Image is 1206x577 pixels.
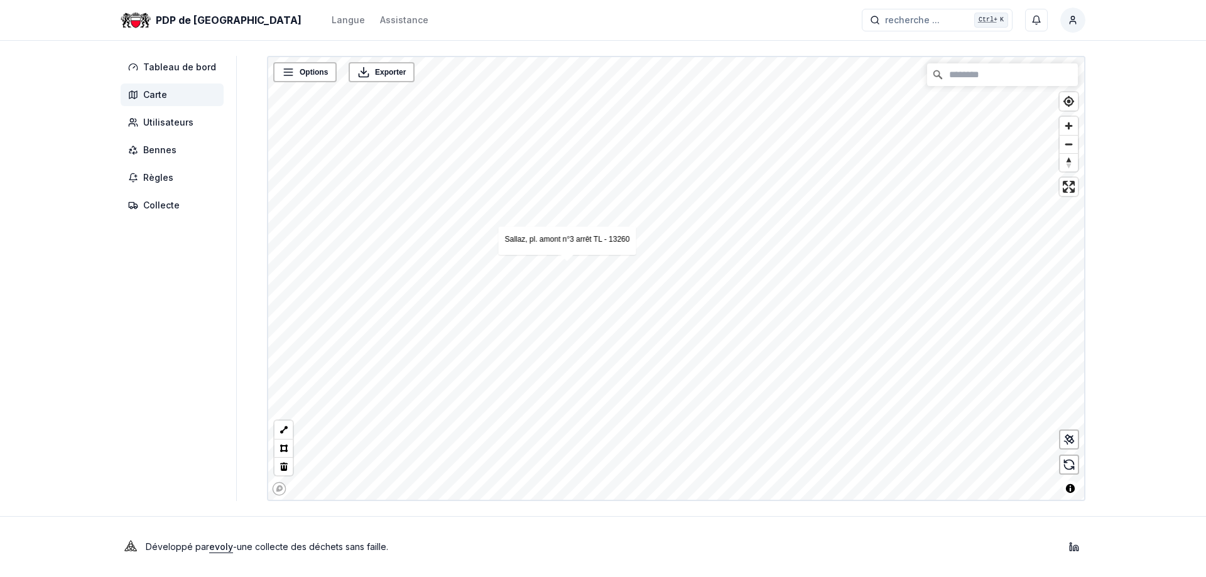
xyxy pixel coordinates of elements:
button: Langue [332,13,365,28]
span: Réinitialiser le cap au nord [1060,154,1078,171]
button: Réinitialiser le cap au nord [1060,153,1078,171]
font: Bennes [143,144,177,155]
font: Carte [143,89,167,100]
input: Chercher [927,63,1078,86]
font: une collecte des déchets sans faille [237,541,386,552]
button: Supprimer [274,457,293,475]
button: recherche ...Ctrl+K [862,9,1013,31]
span: Zoom arrière [1060,136,1078,153]
button: Entrer en plein écran [1060,178,1078,196]
font: . [386,541,388,552]
a: Carte [121,84,229,106]
img: Logo Evoly [121,537,141,557]
font: Tableau de bord [143,62,216,72]
a: Sallaz, pl. amont n°3 arrêt TL - 13260 [505,235,630,244]
button: Trouver mon emplacement [1060,92,1078,111]
font: Assistance [380,14,428,25]
font: Exporter [375,68,406,77]
font: recherche ... [885,14,940,25]
a: Bennes [121,139,229,161]
font: Développé par [146,541,209,552]
font: Options [300,68,328,77]
font: PDP de [GEOGRAPHIC_DATA] [156,14,301,26]
a: Utilisateurs [121,111,229,134]
button: Outil LineString (l) [274,421,293,439]
a: evoly [209,541,233,552]
a: Logo Mapbox [272,482,286,496]
font: Langue [332,14,365,25]
button: Zoom avant [1060,117,1078,135]
a: Tableau de bord [121,56,229,78]
font: Utilisateurs [143,117,193,127]
font: Règles [143,172,173,183]
img: Logo du PDP de Lausanne [121,5,151,35]
button: Outil Polygone (p) [274,439,293,457]
button: Basculer l'attribution [1063,481,1078,496]
a: Assistance [380,13,428,28]
font: Collecte [143,200,180,210]
a: Règles [121,166,229,189]
a: PDP de [GEOGRAPHIC_DATA] [121,13,307,28]
canvas: Carte [268,57,1092,502]
font: - [233,541,237,552]
button: Zoom arrière [1060,135,1078,153]
a: Collecte [121,194,229,217]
